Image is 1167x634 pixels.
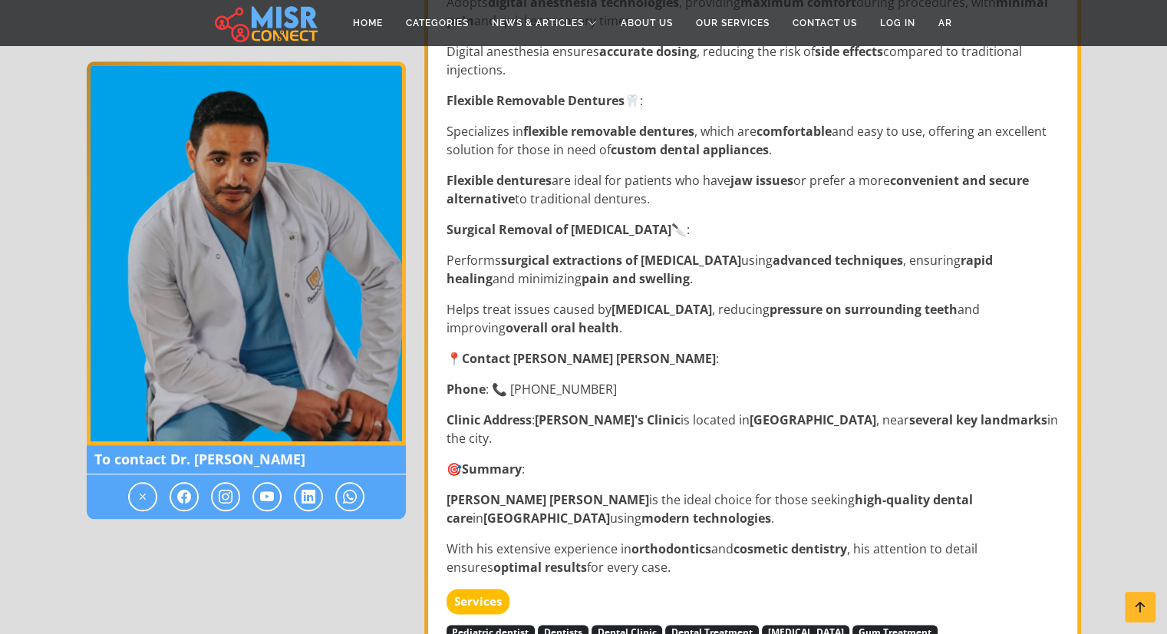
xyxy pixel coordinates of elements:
strong: Clinic Address [447,411,532,428]
strong: advanced techniques [773,252,903,269]
strong: flexible removable dentures [523,123,694,140]
strong: orthodontics [631,540,711,557]
strong: Surgical Removal of [MEDICAL_DATA] [447,221,671,238]
strong: side effects [815,43,883,60]
img: Dr. Abdelrahman Raouf [87,61,406,445]
strong: surgical extractions of [MEDICAL_DATA] [501,252,741,269]
p: Performs using , ensuring and minimizing . [447,251,1062,288]
strong: rapid healing [447,252,993,287]
p: : is located in , near in the city. [447,411,1062,447]
a: Categories [394,8,480,38]
p: is the ideal choice for those seeking in using . [447,490,1062,527]
p: 🎯 : [447,460,1062,478]
strong: pain and swelling [582,270,690,287]
p: Digital anesthesia ensures , reducing the risk of compared to traditional injections. [447,42,1062,79]
strong: jaw issues [730,172,793,189]
strong: Contact [PERSON_NAME] [PERSON_NAME] [462,350,716,367]
strong: overall oral health [506,319,619,336]
p: : 📞 [PHONE_NUMBER] [447,380,1062,398]
strong: optimal results [493,559,587,576]
strong: Flexible Removable Dentures [447,92,625,109]
strong: [PERSON_NAME] [PERSON_NAME] [447,491,649,508]
a: Home [341,8,394,38]
strong: cosmetic dentistry [733,540,847,557]
p: 🦷: [447,91,1062,110]
span: To contact Dr. [PERSON_NAME] [87,445,406,474]
strong: [MEDICAL_DATA] [612,301,712,318]
p: 🔪: [447,220,1062,239]
strong: pressure on surrounding teeth [770,301,958,318]
strong: accurate dosing [599,43,697,60]
p: Specializes in , which are and easy to use, offering an excellent solution for those in need of . [447,122,1062,159]
strong: Phone [447,381,486,398]
a: Our Services [684,8,781,38]
p: 📍 : [447,349,1062,368]
strong: custom dental appliances [611,141,769,158]
span: News & Articles [492,16,584,30]
strong: Flexible dentures [447,172,552,189]
strong: comfortable [757,123,832,140]
p: Helps treat issues caused by , reducing and improving . [447,300,1062,337]
a: AR [927,8,964,38]
a: Log in [869,8,927,38]
strong: [GEOGRAPHIC_DATA] [483,510,610,527]
a: News & Articles [480,8,609,38]
strong: modern technologies [641,510,771,527]
strong: [GEOGRAPHIC_DATA] [750,411,876,428]
a: About Us [609,8,684,38]
strong: convenient and secure alternative [447,172,1029,207]
a: Contact Us [781,8,869,38]
p: With his extensive experience in and , his attention to detail ensures for every case. [447,540,1062,576]
strong: high-quality dental care [447,491,973,527]
p: are ideal for patients who have or prefer a more to traditional dentures. [447,171,1062,208]
strong: Summary [462,461,522,477]
img: main.misr_connect [215,4,318,42]
strong: [PERSON_NAME]'s Clinic [535,411,681,428]
strong: several key landmarks [909,411,1047,428]
strong: Services [447,589,509,614]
